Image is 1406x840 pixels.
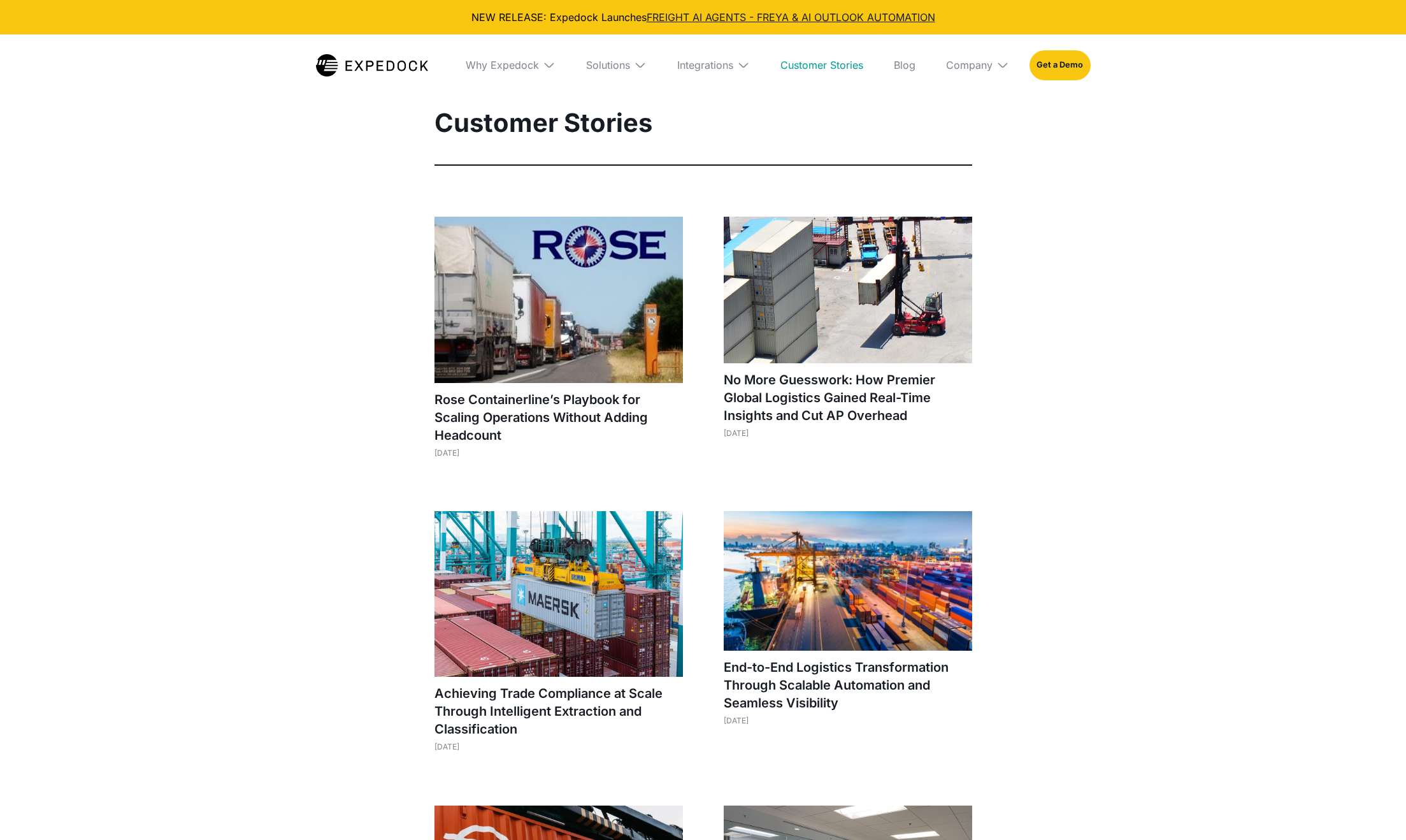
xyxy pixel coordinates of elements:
h1: End-to-End Logistics Transformation Through Scalable Automation and Seamless Visibility [724,658,972,712]
div: [DATE] [434,742,683,751]
div: [DATE] [724,428,972,438]
a: Get a Demo [1029,50,1090,80]
div: Solutions [586,59,630,71]
div: [DATE] [434,448,683,458]
a: Blog [884,34,926,96]
h1: No More Guesswork: How Premier Global Logistics Gained Real-Time Insights and Cut AP Overhead [724,371,972,424]
div: Why Expedock [466,59,539,71]
a: Rose Containerline’s Playbook for Scaling Operations Without Adding Headcount[DATE] [434,217,683,470]
h1: Rose Containerline’s Playbook for Scaling Operations Without Adding Headcount [434,391,683,444]
a: FREIGHT AI AGENTS - FREYA & AI OUTLOOK AUTOMATION [647,11,935,24]
div: Integrations [677,59,733,71]
a: No More Guesswork: How Premier Global Logistics Gained Real-Time Insights and Cut AP Overhead[DATE] [724,217,972,451]
h1: Customer Stories [434,107,972,139]
a: Achieving Trade Compliance at Scale Through Intelligent Extraction and Classification[DATE] [434,511,683,764]
div: Company [946,59,993,71]
a: End-to-End Logistics Transformation Through Scalable Automation and Seamless Visibility[DATE] [724,511,972,738]
a: Customer Stories [770,34,873,96]
div: NEW RELEASE: Expedock Launches [10,10,1396,24]
h1: Achieving Trade Compliance at Scale Through Intelligent Extraction and Classification [434,684,683,738]
div: [DATE] [724,716,972,725]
